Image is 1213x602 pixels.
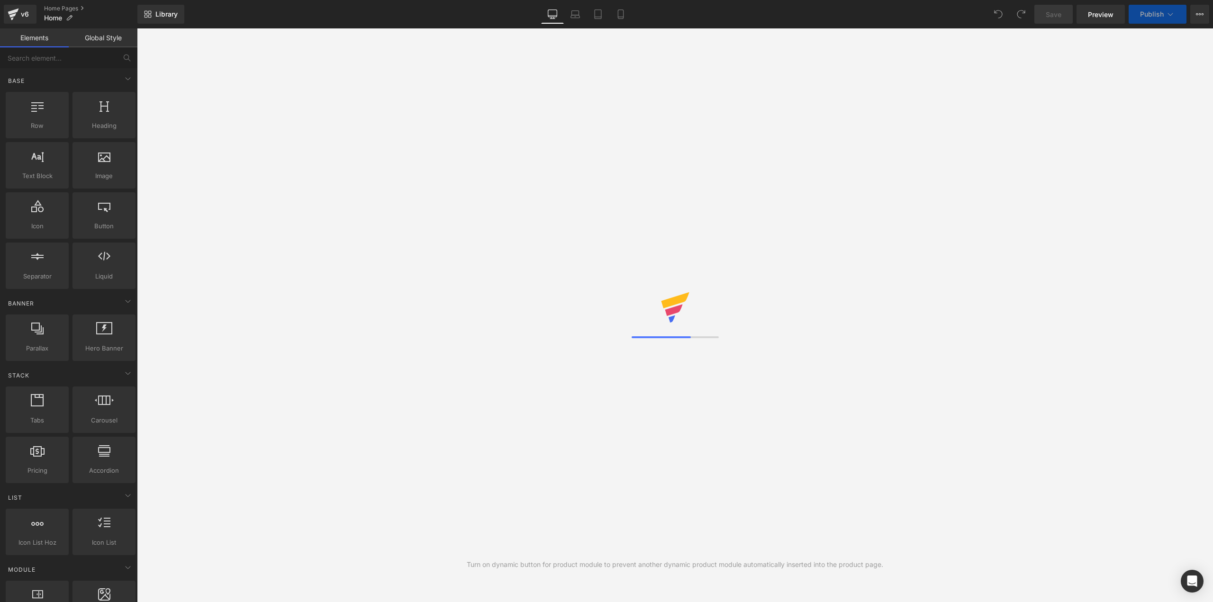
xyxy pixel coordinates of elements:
[75,343,133,353] span: Hero Banner
[1129,5,1186,24] button: Publish
[1190,5,1209,24] button: More
[137,5,184,24] a: New Library
[75,466,133,476] span: Accordion
[155,10,178,18] span: Library
[7,76,26,85] span: Base
[75,171,133,181] span: Image
[7,565,36,574] span: Module
[9,221,66,231] span: Icon
[75,121,133,131] span: Heading
[75,538,133,548] span: Icon List
[467,559,883,570] div: Turn on dynamic button for product module to prevent another dynamic product module automatically...
[75,221,133,231] span: Button
[1077,5,1125,24] a: Preview
[69,28,137,47] a: Global Style
[75,415,133,425] span: Carousel
[1012,5,1031,24] button: Redo
[1181,570,1204,593] div: Open Intercom Messenger
[1088,9,1113,19] span: Preview
[587,5,609,24] a: Tablet
[1140,10,1164,18] span: Publish
[564,5,587,24] a: Laptop
[9,171,66,181] span: Text Block
[609,5,632,24] a: Mobile
[75,271,133,281] span: Liquid
[7,493,23,502] span: List
[7,371,30,380] span: Stack
[44,14,62,22] span: Home
[1046,9,1061,19] span: Save
[4,5,36,24] a: v6
[44,5,137,12] a: Home Pages
[989,5,1008,24] button: Undo
[9,538,66,548] span: Icon List Hoz
[7,299,35,308] span: Banner
[9,121,66,131] span: Row
[9,415,66,425] span: Tabs
[541,5,564,24] a: Desktop
[9,343,66,353] span: Parallax
[9,271,66,281] span: Separator
[9,466,66,476] span: Pricing
[19,8,31,20] div: v6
